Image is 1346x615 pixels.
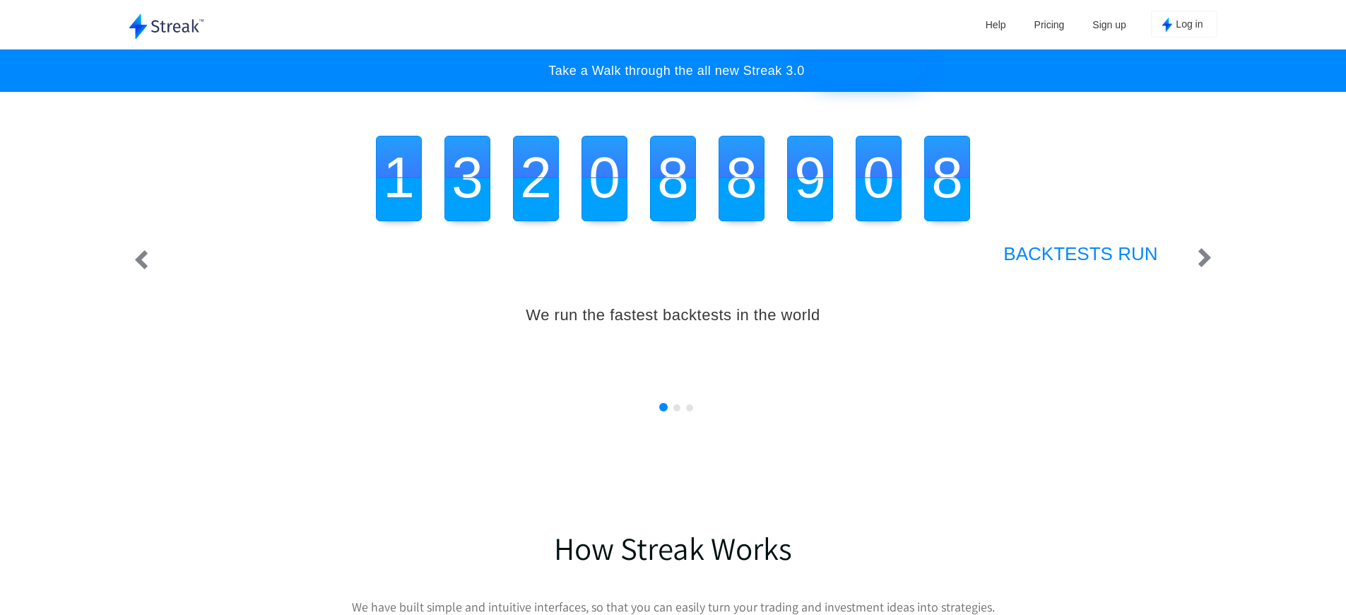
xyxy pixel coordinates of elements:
span: 0 [589,146,620,211]
h1: How Streak Works [129,527,1217,569]
a: Pricing [1027,14,1072,35]
p: Take a Walk through the all new Streak 3.0 [534,64,805,78]
button: right_arrow [1192,247,1217,270]
span: 8 [931,146,963,211]
a: Sign up [1085,14,1133,35]
span: 2 [520,146,552,211]
h3: BACKTESTS RUN [189,243,1158,265]
div: We run the fastest backtests in the world [143,288,1203,328]
span: 8 [726,146,757,211]
span: 9 [794,145,826,210]
span: 3 [451,145,483,210]
span: 8 [657,145,689,210]
span: 8 [726,145,757,210]
span: 9 [794,146,826,211]
span: 3 [451,146,483,211]
button: WATCH NOW [815,62,921,81]
img: left_arrow [135,250,148,269]
span: 2 [520,145,552,210]
img: kite_logo [1162,18,1173,32]
button: Log in [1151,11,1217,37]
span: 1 [383,146,415,211]
span: 1 [383,145,415,210]
span: Log in [1176,18,1203,32]
span: 8 [657,146,689,211]
span: 8 [931,145,963,210]
img: right_arrow [1198,248,1211,267]
img: logo [129,14,204,39]
span: 0 [863,146,895,211]
span: 0 [863,145,895,210]
span: 0 [589,145,620,210]
button: left_arrow [129,247,155,270]
a: Help [979,14,1013,35]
